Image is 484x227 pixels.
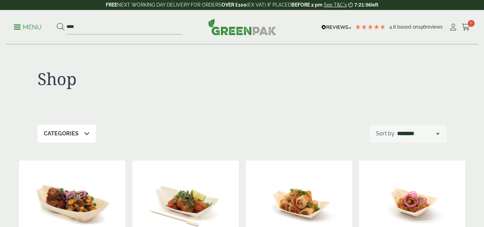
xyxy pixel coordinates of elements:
span: 4.8 [389,24,397,30]
span: 7:21:56 [354,2,371,8]
span: left [371,2,378,8]
img: GreenPak Supplies [208,19,276,35]
div: 4.79 Stars [355,24,386,30]
h1: Shop [38,69,242,89]
p: Sort by [376,130,394,138]
a: See T&C's [324,2,347,8]
a: 0 [462,22,470,32]
span: Based on [397,24,418,30]
span: 196 [418,24,426,30]
select: Shop order [396,130,441,138]
img: REVIEWS.io [321,25,351,30]
i: My Account [449,24,457,31]
strong: FREE [106,2,117,8]
strong: BEFORE 2 pm [291,2,322,8]
a: Menu [14,23,42,30]
p: Categories [44,130,79,138]
span: reviews [426,24,443,30]
i: Cart [462,24,470,31]
p: Menu [14,23,42,31]
span: 0 [468,20,475,27]
strong: OVER £100 [222,2,247,8]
